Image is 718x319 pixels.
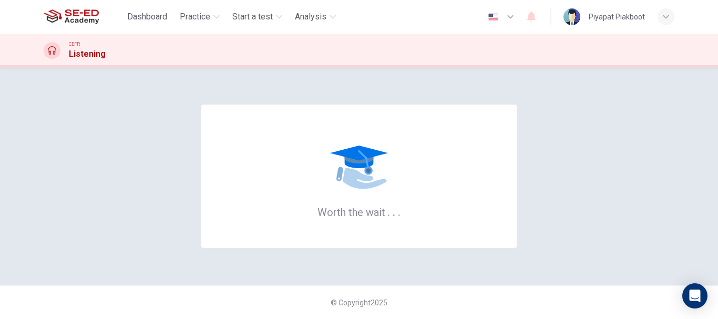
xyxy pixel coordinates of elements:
h6: . [392,202,396,220]
button: Practice [176,7,224,26]
h6: . [387,202,391,220]
button: Analysis [291,7,340,26]
span: © Copyright 2025 [331,299,387,307]
span: Dashboard [127,11,167,23]
span: Start a test [232,11,273,23]
span: Practice [180,11,210,23]
img: SE-ED Academy logo [44,6,99,27]
h6: Worth the wait [317,205,401,219]
h6: . [397,202,401,220]
div: Open Intercom Messenger [682,283,707,308]
a: SE-ED Academy logo [44,6,123,27]
span: Analysis [295,11,326,23]
button: Dashboard [123,7,171,26]
img: Profile picture [563,8,580,25]
h1: Listening [69,48,106,60]
span: CEFR [69,40,80,48]
div: Piyapat Piakboot [589,11,645,23]
img: en [487,13,500,21]
button: Start a test [228,7,286,26]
